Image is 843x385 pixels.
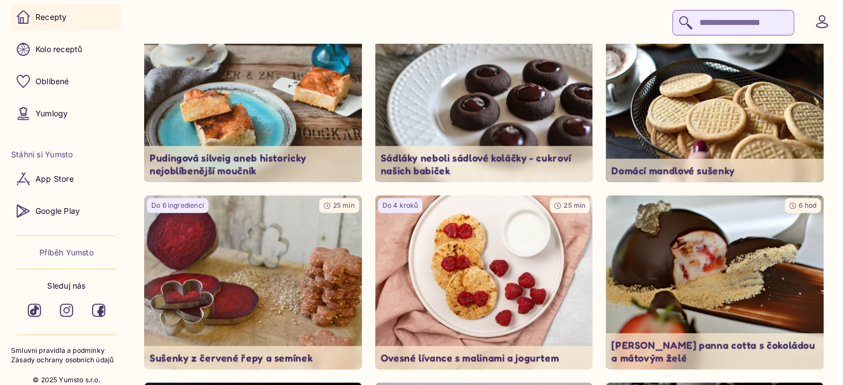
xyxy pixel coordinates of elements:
[11,4,122,30] a: Recepty
[35,206,80,217] p: Google Play
[33,376,100,385] p: © 2025 Yumsto s.r.o.
[333,201,355,209] span: 25 min
[35,108,68,119] p: Yumlogy
[375,8,593,182] a: undefined1 hodSádláky neboli sádlové koláčky - cukroví našich babiček
[11,68,122,95] a: Oblíbené
[144,195,362,369] img: undefined
[611,338,818,363] p: [PERSON_NAME] panna cotta s čokoládou a mátovým želé
[611,164,818,177] p: Domácí mandlové sušenky
[150,351,356,364] p: Sušenky z červené řepy a semínek
[11,346,122,356] a: Smluvní pravidla a podmínky
[39,247,94,258] a: Příběh Yumsto
[11,166,122,192] a: App Store
[35,44,83,55] p: Kolo receptů
[151,201,204,210] p: Do 6 ingrediencí
[47,280,85,291] p: Sleduj nás
[11,356,122,365] a: Zásady ochrany osobních údajů
[11,198,122,224] a: Google Play
[375,195,593,369] a: undefinedDo 4 kroků25 minOvesné lívance s malinami a jogurtem
[375,8,593,182] img: undefined
[606,195,824,369] a: undefined6 hod[PERSON_NAME] panna cotta s čokoládou a mátovým želé
[606,8,824,182] img: undefined
[564,201,585,209] span: 25 min
[381,351,587,364] p: Ovesné lívance s malinami a jogurtem
[375,195,593,369] img: undefined
[11,100,122,127] a: Yumlogy
[35,12,67,23] p: Recepty
[144,195,362,369] a: undefinedDo 6 ingrediencí25 minSušenky z červené řepy a semínek
[35,76,69,87] p: Oblíbené
[799,201,816,209] span: 6 hod
[35,173,74,184] p: App Store
[144,8,362,182] a: undefined1.5 hodPudingová silveig aneb historicky nejoblíbenější moučník
[144,8,362,182] img: undefined
[11,149,122,160] li: Stáhni si Yumsto
[606,8,824,182] a: undefinedDo 6 ingrediencí1.5 hodDomácí mandlové sušenky
[11,36,122,63] a: Kolo receptů
[150,151,356,176] p: Pudingová silveig aneb historicky nejoblíbenější moučník
[382,201,418,210] p: Do 4 kroků
[381,151,587,176] p: Sádláky neboli sádlové koláčky - cukroví našich babiček
[606,195,824,369] img: undefined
